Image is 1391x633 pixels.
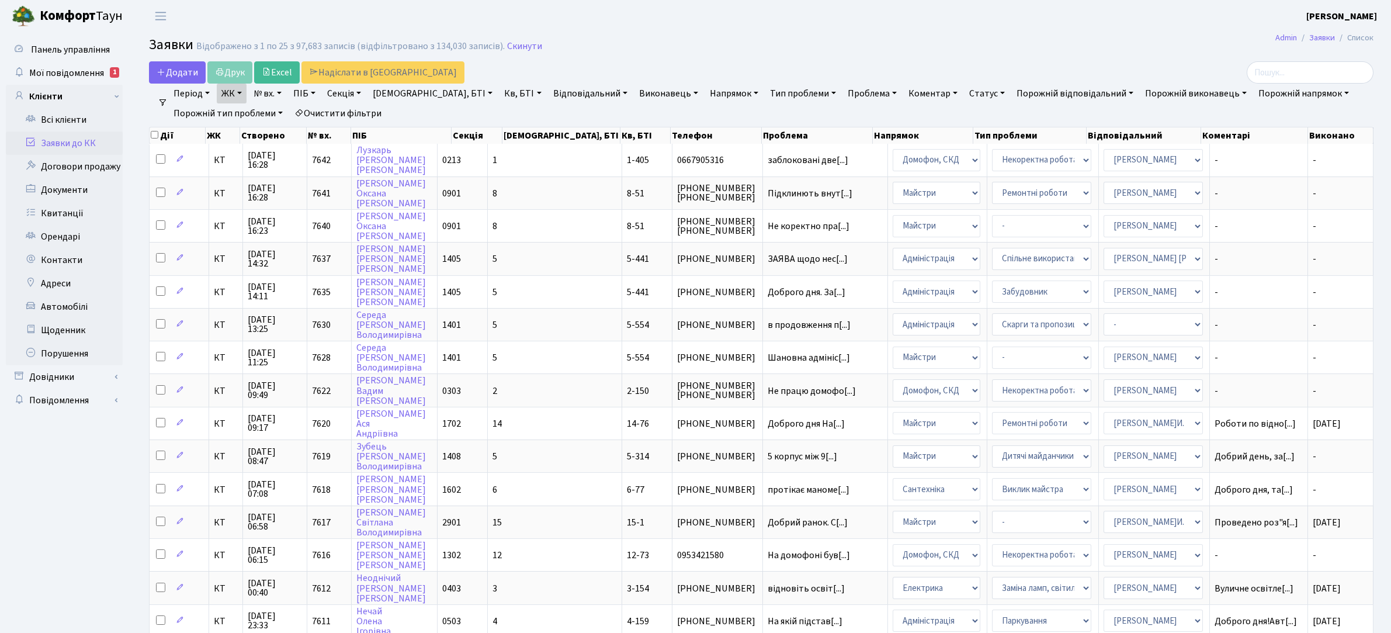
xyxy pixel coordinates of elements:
[768,351,850,364] span: Шановна адмініс[...]
[442,483,461,496] span: 1602
[1306,10,1377,23] b: [PERSON_NAME]
[6,178,123,202] a: Документи
[312,582,331,595] span: 7612
[312,154,331,167] span: 7642
[248,480,302,499] span: [DATE] 07:08
[1215,615,1297,628] span: Доброго дня!Авт[...]
[492,154,497,167] span: 1
[248,579,302,597] span: [DATE] 00:40
[356,243,426,275] a: [PERSON_NAME][PERSON_NAME][PERSON_NAME]
[1215,222,1303,231] span: -
[627,450,649,463] span: 5-314
[904,84,962,103] a: Коментар
[356,341,426,374] a: Середа[PERSON_NAME]Володимирівна
[442,220,461,233] span: 0901
[1306,9,1377,23] a: [PERSON_NAME]
[492,549,502,562] span: 12
[973,127,1087,144] th: Тип проблеми
[442,450,461,463] span: 1408
[1309,32,1335,44] a: Заявки
[677,155,757,165] span: 0667905316
[1313,450,1316,463] span: -
[492,286,497,299] span: 5
[150,127,206,144] th: Дії
[196,41,505,52] div: Відображено з 1 по 25 з 97,683 записів (відфільтровано з 134,030 записів).
[677,217,757,236] span: [PHONE_NUMBER] [PHONE_NUMBER]
[442,516,461,529] span: 2901
[12,5,35,28] img: logo.png
[312,450,331,463] span: 7619
[290,103,386,123] a: Очистити фільтри
[768,582,845,595] span: відновіть освіт[...]
[627,516,644,529] span: 15-1
[442,252,461,265] span: 1405
[677,254,757,264] span: [PHONE_NUMBER]
[705,84,763,103] a: Напрямок
[1215,386,1303,396] span: -
[6,248,123,272] a: Контакти
[1313,187,1316,200] span: -
[6,38,123,61] a: Панель управління
[768,450,837,463] span: 5 корпус між 9[...]
[169,103,287,123] a: Порожній тип проблеми
[6,389,123,412] a: Повідомлення
[442,385,461,397] span: 0303
[169,84,214,103] a: Період
[1313,252,1316,265] span: -
[492,615,497,628] span: 4
[214,452,238,461] span: КТ
[1313,516,1341,529] span: [DATE]
[502,127,620,144] th: [DEMOGRAPHIC_DATA], БТІ
[1215,353,1303,362] span: -
[492,252,497,265] span: 5
[677,551,757,560] span: 0953421580
[442,417,461,430] span: 1702
[312,252,331,265] span: 7637
[368,84,497,103] a: [DEMOGRAPHIC_DATA], БТІ
[6,155,123,178] a: Договори продажу
[768,516,848,529] span: Добрий ранок. С[...]
[442,286,461,299] span: 1405
[307,127,351,144] th: № вх.
[677,320,757,330] span: [PHONE_NUMBER]
[356,177,426,210] a: [PERSON_NAME]Оксана[PERSON_NAME]
[248,250,302,268] span: [DATE] 14:32
[620,127,671,144] th: Кв, БТІ
[768,220,849,233] span: Не коректно пра[...]
[157,66,198,79] span: Додати
[356,276,426,309] a: [PERSON_NAME][PERSON_NAME][PERSON_NAME]
[6,319,123,342] a: Щоденник
[6,272,123,295] a: Адреси
[214,155,238,165] span: КТ
[29,67,104,79] span: Мої повідомлення
[677,452,757,461] span: [PHONE_NUMBER]
[6,342,123,365] a: Порушення
[843,84,901,103] a: Проблема
[356,572,426,605] a: Неоднічий[PERSON_NAME][PERSON_NAME]
[254,61,300,84] a: Excel
[214,386,238,396] span: КТ
[248,381,302,400] span: [DATE] 09:49
[442,582,461,595] span: 0403
[214,584,238,593] span: КТ
[1335,32,1373,44] li: Список
[627,483,644,496] span: 6-77
[6,365,123,389] a: Довідники
[1313,351,1316,364] span: -
[768,319,851,331] span: в продовження п[...]
[214,485,238,494] span: КТ
[671,127,762,144] th: Телефон
[1140,84,1251,103] a: Порожній виконавець
[507,41,542,52] a: Скинути
[1313,615,1341,628] span: [DATE]
[627,417,649,430] span: 14-76
[873,127,973,144] th: Напрямок
[1313,582,1341,595] span: [DATE]
[312,516,331,529] span: 7617
[356,473,426,506] a: [PERSON_NAME][PERSON_NAME][PERSON_NAME]
[1215,254,1303,264] span: -
[1313,483,1316,496] span: -
[1313,385,1316,397] span: -
[312,549,331,562] span: 7616
[6,108,123,132] a: Всі клієнти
